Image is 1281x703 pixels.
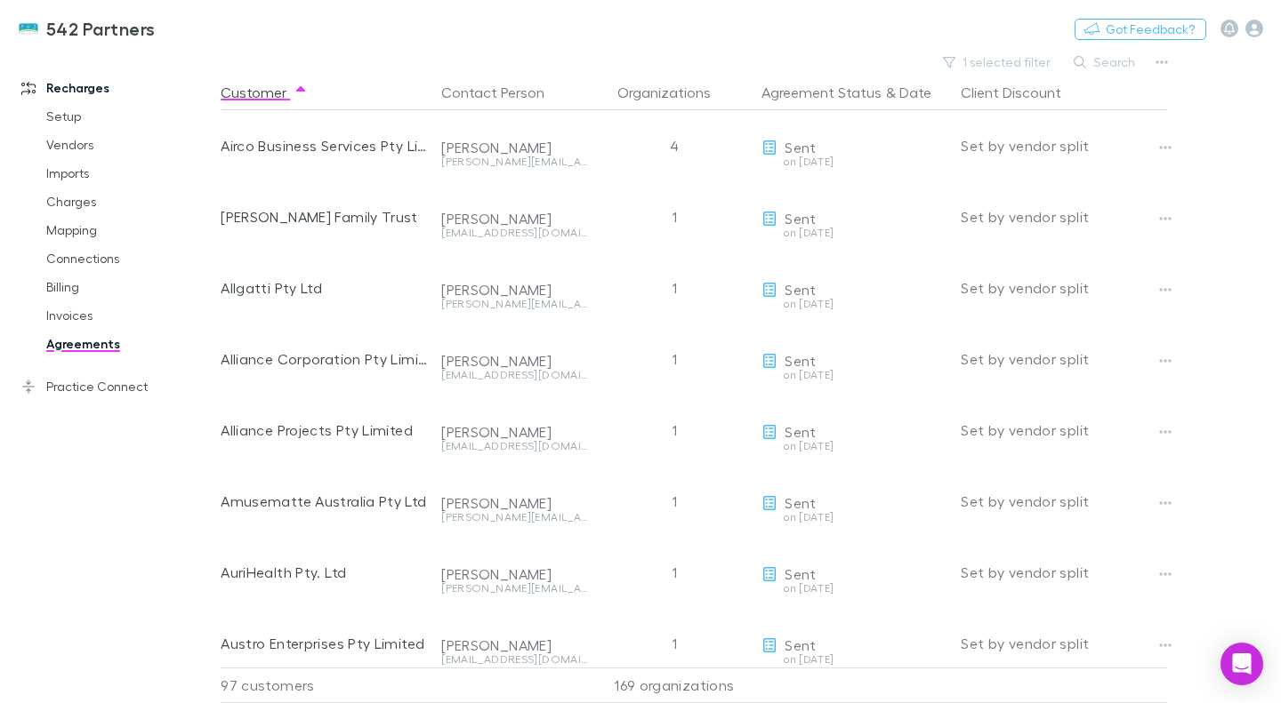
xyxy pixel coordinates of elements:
div: on [DATE] [761,441,947,451]
span: Sent [785,423,816,440]
button: Date [899,75,931,110]
div: on [DATE] [761,512,947,523]
div: [EMAIL_ADDRESS][DOMAIN_NAME] [441,654,587,665]
div: & [761,75,947,110]
button: Agreement Status [761,75,882,110]
div: Set by vendor split [961,181,1167,252]
div: on [DATE] [761,583,947,594]
button: Contact Person [441,75,566,110]
div: [PERSON_NAME][EMAIL_ADDRESS][DOMAIN_NAME] [441,156,587,167]
div: [PERSON_NAME] Family Trust [221,181,427,252]
div: [PERSON_NAME] [441,636,587,654]
span: Sent [785,139,816,156]
div: [PERSON_NAME] [441,565,587,583]
a: 542 Partners [7,7,166,50]
div: [PERSON_NAME] [441,423,587,441]
button: 1 selected filter [934,52,1061,73]
div: [PERSON_NAME] [441,494,587,512]
span: Sent [785,281,816,298]
div: 1 [594,466,754,537]
div: Airco Business Services Pty Limited [221,110,427,181]
div: [PERSON_NAME] [441,352,587,370]
div: Set by vendor split [961,537,1167,608]
a: Invoices [28,301,230,330]
div: Set by vendor split [961,252,1167,324]
a: Charges [28,188,230,216]
a: Imports [28,159,230,188]
div: Alliance Corporation Pty Limited [221,324,427,395]
a: Agreements [28,330,230,358]
button: Search [1065,52,1146,73]
a: Vendors [28,131,230,159]
a: Billing [28,273,230,301]
div: Alliance Projects Pty Limited [221,395,427,466]
button: Organizations [617,75,732,110]
a: Mapping [28,216,230,244]
div: Amusematte Australia Pty Ltd [221,466,427,537]
div: [EMAIL_ADDRESS][DOMAIN_NAME] [441,370,587,380]
div: 169 organizations [594,667,754,703]
div: [PERSON_NAME] [441,139,587,156]
div: [PERSON_NAME] [441,281,587,299]
span: Sent [785,565,816,582]
button: Customer [221,75,308,110]
div: [PERSON_NAME][EMAIL_ADDRESS][DOMAIN_NAME] [441,512,587,523]
div: 97 customers [221,667,434,703]
div: AuriHealth Pty. Ltd [221,537,427,608]
div: 4 [594,110,754,181]
a: Practice Connect [4,372,230,401]
img: 542 Partners's Logo [18,18,39,39]
div: Set by vendor split [961,110,1167,181]
div: Allgatti Pty Ltd [221,252,427,324]
div: on [DATE] [761,370,947,380]
div: Set by vendor split [961,466,1167,537]
button: Got Feedback? [1075,19,1206,40]
a: Recharges [4,74,230,102]
div: on [DATE] [761,156,947,167]
button: Client Discount [961,75,1083,110]
a: Setup [28,102,230,131]
div: [EMAIL_ADDRESS][DOMAIN_NAME] [441,441,587,451]
div: on [DATE] [761,654,947,665]
span: Sent [785,210,816,227]
div: Austro Enterprises Pty Limited [221,608,427,679]
div: [PERSON_NAME][EMAIL_ADDRESS][DOMAIN_NAME] [441,583,587,594]
span: Sent [785,494,816,511]
div: [PERSON_NAME] [441,210,587,228]
div: on [DATE] [761,228,947,238]
div: 1 [594,537,754,608]
div: Set by vendor split [961,395,1167,466]
span: Sent [785,636,816,653]
div: Open Intercom Messenger [1221,643,1263,685]
div: on [DATE] [761,299,947,309]
span: Sent [785,352,816,369]
div: 1 [594,252,754,324]
div: [PERSON_NAME][EMAIL_ADDRESS][DOMAIN_NAME] [441,299,587,309]
div: 1 [594,324,754,395]
div: 1 [594,181,754,252]
h3: 542 Partners [46,18,156,39]
div: [EMAIL_ADDRESS][DOMAIN_NAME] [441,228,587,238]
div: Set by vendor split [961,324,1167,395]
div: 1 [594,395,754,466]
div: 1 [594,608,754,679]
a: Connections [28,244,230,273]
div: Set by vendor split [961,608,1167,679]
